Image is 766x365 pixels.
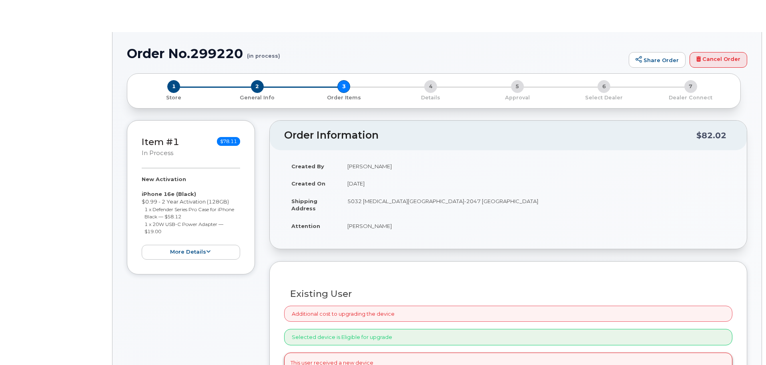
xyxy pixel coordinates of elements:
[217,137,240,146] span: $78.11
[284,329,732,345] div: Selected device is Eligible for upgrade
[340,192,732,217] td: 5032 [MEDICAL_DATA][GEOGRAPHIC_DATA]-2047 [GEOGRAPHIC_DATA]
[340,175,732,192] td: [DATE]
[142,136,179,147] a: Item #1
[340,217,732,235] td: [PERSON_NAME]
[696,128,726,143] div: $82.02
[134,93,214,101] a: 1 Store
[144,206,234,220] small: 1 x Defender Series Pro Case for iPhone Black — $58.12
[142,149,173,157] small: in process
[217,94,298,101] p: General Info
[247,46,280,59] small: (in process)
[629,52,686,68] a: Share Order
[137,94,211,101] p: Store
[144,221,223,235] small: 1 x 20W USB-C Power Adapter — $19.00
[142,245,240,260] button: more details
[340,157,732,175] td: [PERSON_NAME]
[251,80,264,93] span: 2
[291,180,325,187] strong: Created On
[291,163,324,169] strong: Created By
[284,130,696,141] h2: Order Information
[142,191,196,197] strong: iPhone 16e (Black)
[167,80,180,93] span: 1
[291,223,320,229] strong: Attention
[291,198,317,212] strong: Shipping Address
[214,93,301,101] a: 2 General Info
[142,175,240,259] div: $0.99 - 2 Year Activation (128GB)
[284,306,732,322] div: Additional cost to upgrading the device
[142,176,186,182] strong: New Activation
[127,46,625,60] h1: Order No.299220
[690,52,747,68] a: Cancel Order
[290,289,726,299] h3: Existing User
